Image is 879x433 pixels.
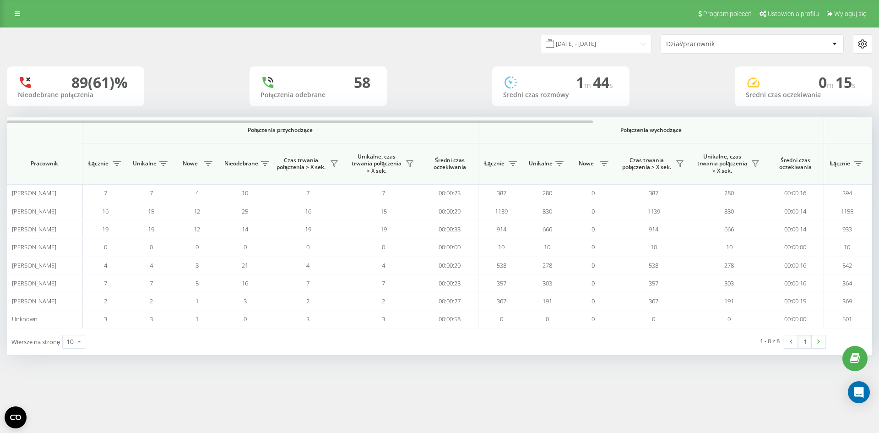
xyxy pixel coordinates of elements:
span: 830 [543,207,552,215]
span: 0 [244,243,247,251]
span: 1 [195,315,199,323]
span: 0 [591,261,595,269]
span: 357 [497,279,506,287]
span: 538 [649,261,658,269]
span: 4 [150,261,153,269]
span: 3 [104,315,107,323]
span: 7 [104,189,107,197]
span: [PERSON_NAME] [12,225,56,233]
span: 3 [306,315,309,323]
span: 0 [104,243,107,251]
span: Połączenia przychodzące [106,126,454,134]
td: 00:00:29 [421,202,478,220]
td: 00:00:58 [421,310,478,328]
span: 10 [726,243,732,251]
span: 387 [497,189,506,197]
span: [PERSON_NAME] [12,189,56,197]
span: 666 [724,225,734,233]
span: 0 [500,315,503,323]
span: Unikalne, czas trwania połączenia > X sek. [350,153,403,175]
span: 369 [842,297,852,305]
div: Połączenia odebrane [260,91,376,99]
span: 501 [842,315,852,323]
span: 191 [543,297,552,305]
span: 278 [724,261,734,269]
span: 278 [543,261,552,269]
span: 303 [724,279,734,287]
span: m [827,80,836,90]
span: Unikalne [133,160,157,167]
span: 19 [380,225,387,233]
span: 44 [593,72,613,92]
span: 914 [649,225,658,233]
span: 14 [242,225,248,233]
span: 0 [727,315,731,323]
span: 0 [195,243,199,251]
span: 3 [150,315,153,323]
span: 10 [651,243,657,251]
span: Czas trwania połączenia > X sek. [620,157,673,171]
span: 0 [591,297,595,305]
span: 0 [591,279,595,287]
span: 357 [649,279,658,287]
div: Średni czas rozmówy [503,91,619,99]
span: 0 [150,243,153,251]
span: 914 [497,225,506,233]
span: 2 [104,297,107,305]
td: 00:00:00 [767,310,824,328]
span: 1 [576,72,593,92]
span: 2 [382,297,385,305]
span: 19 [148,225,154,233]
span: 666 [543,225,552,233]
span: 1155 [841,207,853,215]
span: Wiersze na stronę [11,338,60,346]
td: 00:00:00 [421,238,478,256]
div: 89 (61)% [71,74,128,91]
span: 387 [649,189,658,197]
td: 00:00:16 [767,256,824,274]
span: Połączenia wychodzące [500,126,803,134]
span: 16 [305,207,311,215]
span: 367 [649,297,658,305]
span: [PERSON_NAME] [12,297,56,305]
span: Czas trwania połączenia > X sek. [275,157,327,171]
span: Nowe [575,160,597,167]
span: 280 [724,189,734,197]
div: Nieodebrane połączenia [18,91,133,99]
span: 3 [382,315,385,323]
span: Średni czas oczekiwania [428,157,471,171]
span: 7 [150,189,153,197]
span: 0 [591,243,595,251]
span: 15 [148,207,154,215]
span: 7 [306,279,309,287]
span: Unikalne [529,160,553,167]
span: 10 [544,243,550,251]
td: 00:00:33 [421,220,478,238]
span: 21 [242,261,248,269]
span: 7 [382,279,385,287]
td: 00:00:14 [767,202,824,220]
span: [PERSON_NAME] [12,261,56,269]
span: 0 [382,243,385,251]
span: 4 [195,189,199,197]
a: 1 [798,335,812,348]
span: Łącznie [829,160,852,167]
td: 00:00:16 [767,184,824,202]
span: 0 [591,189,595,197]
td: 00:00:27 [421,292,478,310]
span: s [609,80,613,90]
span: 280 [543,189,552,197]
span: [PERSON_NAME] [12,243,56,251]
span: 191 [724,297,734,305]
span: Program poleceń [703,10,752,17]
span: 933 [842,225,852,233]
span: 364 [842,279,852,287]
span: [PERSON_NAME] [12,279,56,287]
span: Nieodebrane [224,160,258,167]
span: 3 [244,297,247,305]
span: 0 [591,225,595,233]
span: Średni czas oczekiwania [774,157,817,171]
span: 830 [724,207,734,215]
span: 16 [102,207,109,215]
span: 15 [380,207,387,215]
